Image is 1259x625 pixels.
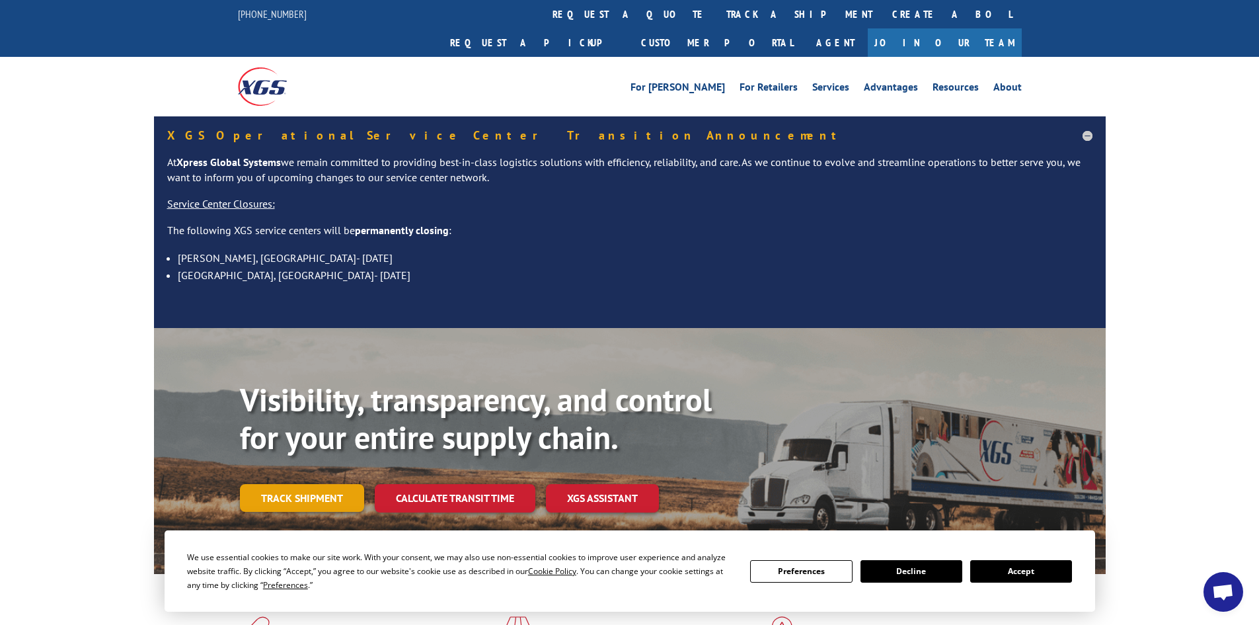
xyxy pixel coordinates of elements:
a: For [PERSON_NAME] [630,82,725,97]
a: For Retailers [740,82,798,97]
p: The following XGS service centers will be : [167,223,1092,249]
u: Service Center Closures: [167,197,275,210]
div: Cookie Consent Prompt [165,530,1095,612]
a: Track shipment [240,484,364,512]
a: Resources [933,82,979,97]
li: [PERSON_NAME], [GEOGRAPHIC_DATA]- [DATE] [178,249,1092,267]
b: Visibility, transparency, and control for your entire supply chain. [240,379,712,458]
a: Advantages [864,82,918,97]
a: Request a pickup [440,28,631,57]
a: Join Our Team [868,28,1022,57]
p: At we remain committed to providing best-in-class logistics solutions with efficiency, reliabilit... [167,155,1092,197]
a: Calculate transit time [375,484,535,513]
div: We use essential cookies to make our site work. With your consent, we may also use non-essential ... [187,550,734,592]
a: XGS ASSISTANT [546,484,659,513]
li: [GEOGRAPHIC_DATA], [GEOGRAPHIC_DATA]- [DATE] [178,267,1092,284]
strong: permanently closing [355,224,449,237]
h5: XGS Operational Service Center Transition Announcement [167,130,1092,142]
strong: Xpress Global Systems [176,155,281,169]
a: Open chat [1203,572,1243,612]
button: Accept [970,560,1072,583]
button: Preferences [750,560,852,583]
a: Customer Portal [631,28,803,57]
a: Services [812,82,849,97]
span: Preferences [263,579,308,591]
a: About [993,82,1022,97]
a: [PHONE_NUMBER] [238,7,307,21]
button: Decline [860,560,962,583]
a: Agent [803,28,868,57]
span: Cookie Policy [528,565,576,577]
